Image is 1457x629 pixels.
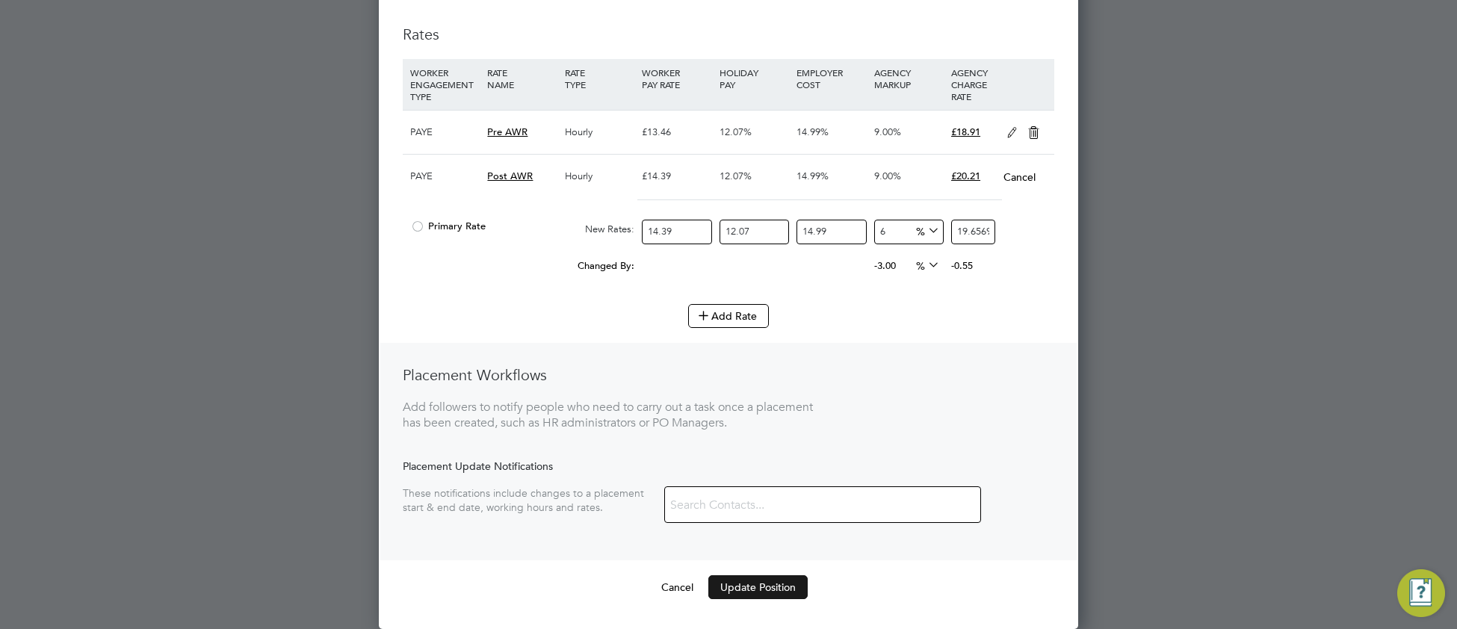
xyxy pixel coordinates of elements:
h3: Rates [403,25,1054,44]
div: WORKER ENGAGEMENT TYPE [406,59,483,110]
span: 9.00% [874,170,901,182]
div: Add followers to notify people who need to carry out a task once a placement has been created, su... [403,400,814,431]
div: Changed By: [406,252,638,280]
button: Engage Resource Center [1397,569,1445,617]
span: Primary Rate [410,220,486,232]
h3: Placement Workflows [403,365,814,385]
div: £14.39 [638,155,715,198]
button: Cancel [1003,170,1036,185]
div: AGENCY MARKUP [870,59,947,98]
span: % [911,256,941,273]
span: 12.07% [720,170,752,182]
div: These notifications include changes to a placement start & end date, working hours and rates. [403,486,664,513]
span: £18.91 [951,126,980,138]
div: RATE TYPE [561,59,638,98]
span: £20.21 [951,170,980,182]
div: WORKER PAY RATE [638,59,715,98]
span: 14.99% [796,126,829,138]
span: -0.55 [951,259,973,272]
span: 9.00% [874,126,901,138]
div: Hourly [561,111,638,154]
div: PAYE [406,155,483,198]
div: AGENCY CHARGE RATE [947,59,999,110]
span: % [911,222,941,238]
span: 14.99% [796,170,829,182]
div: Placement Update Notifications [403,459,1054,473]
div: £13.46 [638,111,715,154]
span: -3.00 [874,259,896,272]
input: Search Contacts... [665,492,843,518]
div: EMPLOYER COST [793,59,870,98]
span: 12.07% [720,126,752,138]
div: Hourly [561,155,638,198]
span: Pre AWR [487,126,528,138]
div: RATE NAME [483,59,560,98]
div: PAYE [406,111,483,154]
div: HOLIDAY PAY [716,59,793,98]
button: Add Rate [688,304,769,328]
span: Post AWR [487,170,533,182]
button: Update Position [708,575,808,599]
div: New Rates: [561,215,638,244]
button: Cancel [649,575,705,599]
